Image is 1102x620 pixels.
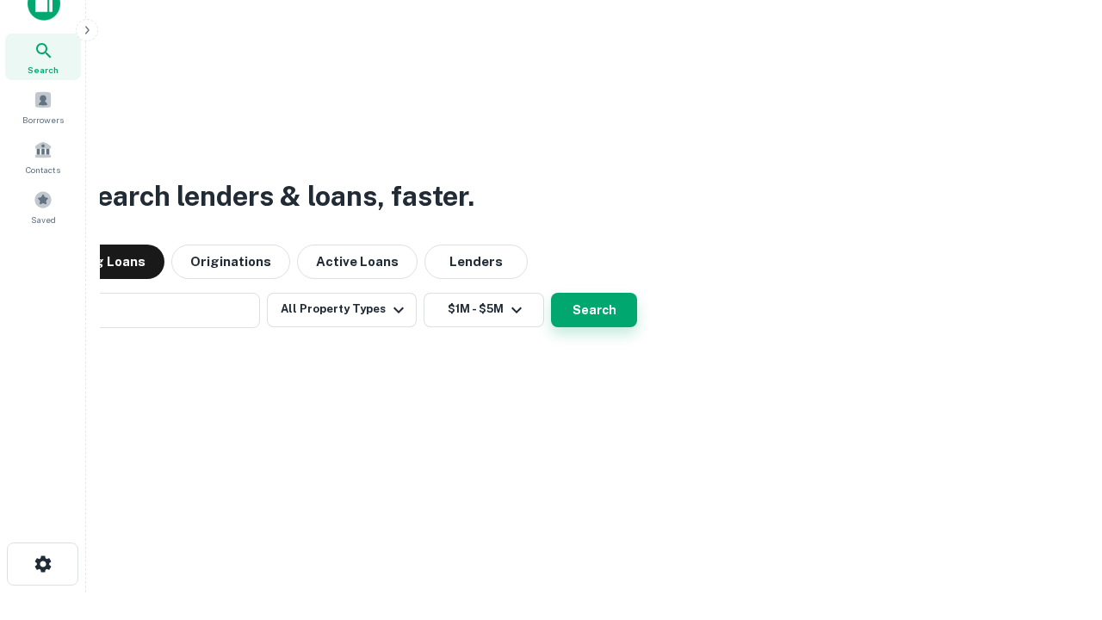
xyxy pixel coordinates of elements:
[5,133,81,180] a: Contacts
[171,245,290,279] button: Originations
[267,293,417,327] button: All Property Types
[551,293,637,327] button: Search
[424,293,544,327] button: $1M - $5M
[78,176,474,217] h3: Search lenders & loans, faster.
[424,245,528,279] button: Lenders
[5,183,81,230] a: Saved
[5,84,81,130] a: Borrowers
[5,34,81,80] a: Search
[1016,482,1102,565] iframe: Chat Widget
[28,63,59,77] span: Search
[22,113,64,127] span: Borrowers
[26,163,60,177] span: Contacts
[31,213,56,226] span: Saved
[297,245,418,279] button: Active Loans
